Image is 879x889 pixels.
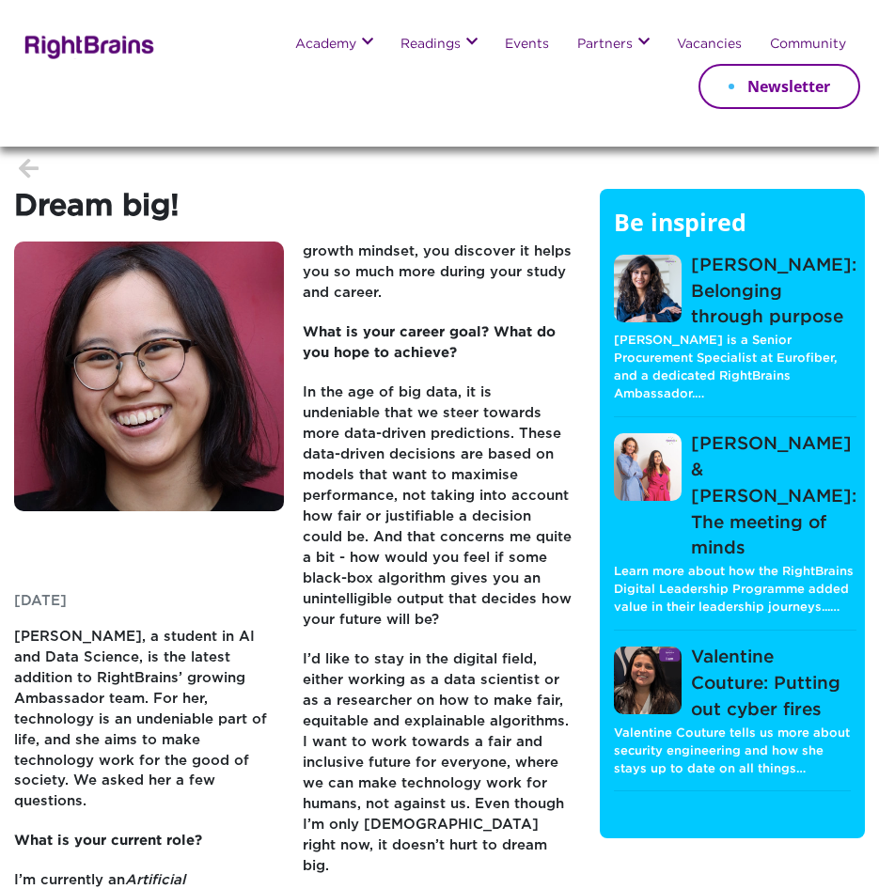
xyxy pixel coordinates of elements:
[770,38,846,53] a: Community
[614,208,851,255] h5: Be inspired
[295,38,356,53] a: Academy
[577,38,633,53] a: Partners
[14,189,572,242] h1: Dream big!
[614,562,856,617] p: Learn more about how the RightBrains Digital Leadership Programme added value in their leadership...
[614,431,856,562] a: [PERSON_NAME] & [PERSON_NAME]: The meeting of minds
[677,38,742,53] a: Vacancies
[303,386,572,626] span: In the age of big data, it is undeniable that we steer towards more data-driven predictions. Thes...
[614,331,856,404] p: [PERSON_NAME] is a Senior Procurement Specialist at Eurofiber, and a dedicated RightBrains Ambass...
[303,326,556,359] strong: What is your career goal? What do you hope to achieve?
[14,631,267,808] span: [PERSON_NAME], a student in AI and Data Science, is the latest addition to RightBrains’ growing A...
[19,32,155,59] img: Rightbrains
[303,653,569,872] span: I’d like to stay in the digital field, either working as a data scientist or as a researcher on h...
[614,253,856,331] a: [PERSON_NAME]: Belonging through purpose
[400,38,461,53] a: Readings
[14,874,125,886] span: I’m currently an
[14,591,284,627] p: [DATE]
[614,645,851,723] a: Valentine Couture: Putting out cyber fires
[505,38,549,53] a: Events
[614,724,851,779] p: Valentine Couture tells us more about security engineering and how she stays up to date on all th...
[698,64,860,109] a: Newsletter
[14,834,202,847] strong: What is your current role?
